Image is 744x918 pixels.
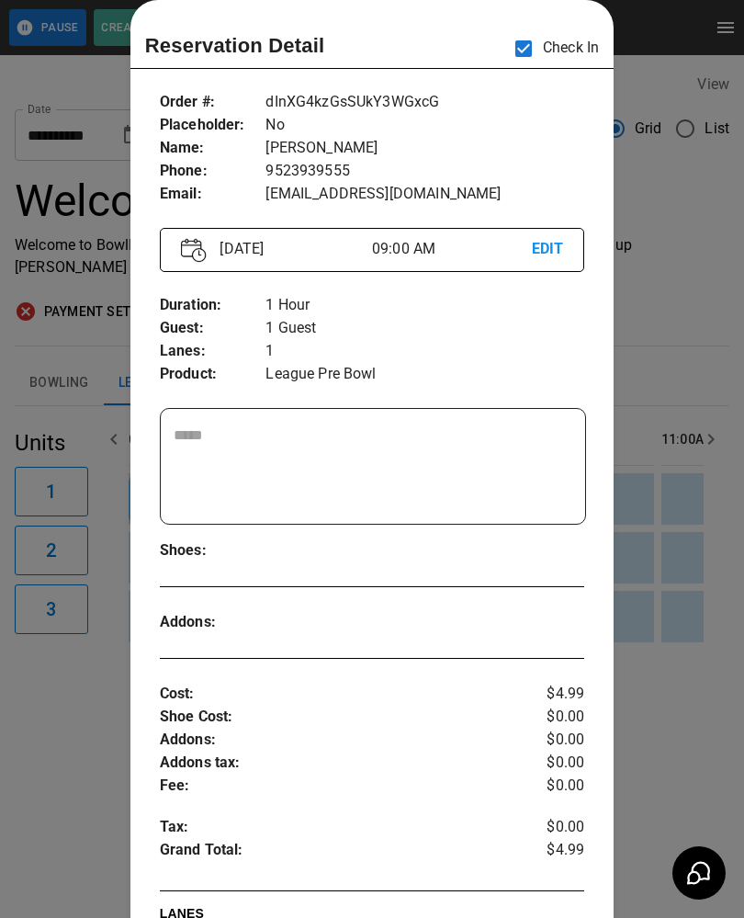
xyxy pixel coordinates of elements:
p: Placeholder : [160,114,266,137]
p: Order # : [160,91,266,114]
p: Check In [504,29,599,68]
p: 1 Guest [265,317,584,340]
p: Tax : [160,816,513,839]
p: 09:00 AM [372,238,532,260]
p: Fee : [160,775,513,798]
p: 1 [265,340,584,363]
p: 9523939555 [265,160,584,183]
p: [DATE] [212,238,372,260]
p: Guest : [160,317,266,340]
p: Grand Total : [160,839,513,867]
p: $0.00 [513,729,584,752]
p: League Pre Bowl [265,363,584,386]
p: $4.99 [513,839,584,867]
p: Addons : [160,729,513,752]
p: $0.00 [513,752,584,775]
p: Phone : [160,160,266,183]
p: $4.99 [513,683,584,706]
p: 1 Hour [265,294,584,317]
p: Addons : [160,611,266,634]
p: [PERSON_NAME] [265,137,584,160]
p: EDIT [532,238,564,261]
p: Product : [160,363,266,386]
p: $0.00 [513,706,584,729]
p: Duration : [160,294,266,317]
p: Shoes : [160,539,266,562]
p: Cost : [160,683,513,706]
p: $0.00 [513,816,584,839]
p: dInXG4kzGsSUkY3WGxcG [265,91,584,114]
p: Addons tax : [160,752,513,775]
img: Vector [181,238,207,263]
p: Shoe Cost : [160,706,513,729]
p: Name : [160,137,266,160]
p: [EMAIL_ADDRESS][DOMAIN_NAME] [265,183,584,206]
p: $0.00 [513,775,584,798]
p: Lanes : [160,340,266,363]
p: No [265,114,584,137]
p: Email : [160,183,266,206]
p: Reservation Detail [145,30,325,61]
